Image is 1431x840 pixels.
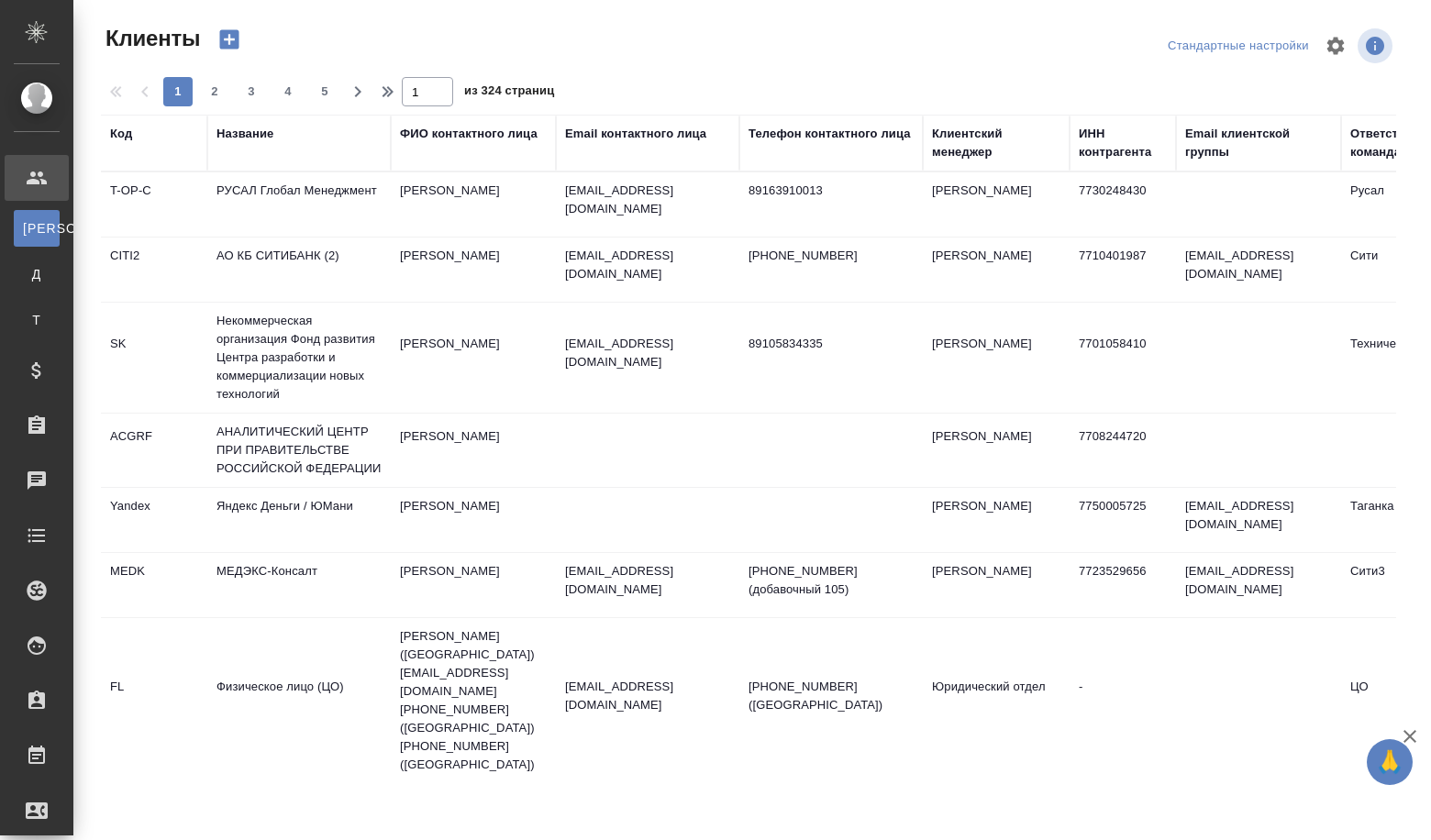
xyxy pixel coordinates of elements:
span: 5 [310,83,339,101]
span: [PERSON_NAME] [23,219,50,238]
p: [EMAIL_ADDRESS][DOMAIN_NAME] [565,562,730,599]
div: ИНН контрагента [1079,125,1167,161]
span: Клиенты [101,24,200,53]
td: MEDK [101,553,207,617]
span: из 324 страниц [464,80,554,106]
td: [EMAIL_ADDRESS][DOMAIN_NAME] [1176,488,1341,552]
p: [EMAIL_ADDRESS][DOMAIN_NAME] [565,182,730,218]
td: FL [101,669,207,733]
span: Д [23,265,50,283]
p: [PHONE_NUMBER] [749,247,914,265]
p: [EMAIL_ADDRESS][DOMAIN_NAME] [565,678,730,714]
div: ФИО контактного лица [400,125,538,143]
a: [PERSON_NAME] [14,210,60,247]
span: Т [23,311,50,329]
td: [PERSON_NAME] [923,238,1070,302]
td: T-OP-C [101,172,207,237]
a: Т [14,302,60,338]
button: 5 [310,77,339,106]
td: МЕДЭКС-Консалт [207,553,391,617]
td: CITI2 [101,238,207,302]
td: 7710401987 [1070,238,1176,302]
td: [PERSON_NAME] [391,326,556,390]
span: 4 [273,83,303,101]
td: Некоммерческая организация Фонд развития Центра разработки и коммерциализации новых технологий [207,303,391,413]
td: - [1070,669,1176,733]
span: Посмотреть информацию [1358,28,1396,63]
div: Название [216,125,273,143]
td: [PERSON_NAME] [391,488,556,552]
div: Код [110,125,132,143]
td: [EMAIL_ADDRESS][DOMAIN_NAME] [1176,553,1341,617]
td: [PERSON_NAME] [923,326,1070,390]
p: 89105834335 [749,335,914,353]
td: ACGRF [101,418,207,482]
button: 4 [273,77,303,106]
a: Д [14,256,60,293]
td: АНАЛИТИЧЕСКИЙ ЦЕНТР ПРИ ПРАВИТЕЛЬСТВЕ РОССИЙСКОЙ ФЕДЕРАЦИИ [207,414,391,487]
p: 89163910013 [749,182,914,200]
p: [EMAIL_ADDRESS][DOMAIN_NAME] [565,247,730,283]
span: 🙏 [1374,743,1405,781]
button: 🙏 [1367,739,1413,785]
td: Яндекс Деньги / ЮМани [207,488,391,552]
td: 7730248430 [1070,172,1176,237]
td: [PERSON_NAME] ([GEOGRAPHIC_DATA]) [EMAIL_ADDRESS][DOMAIN_NAME] [PHONE_NUMBER] ([GEOGRAPHIC_DATA])... [391,618,556,783]
td: [PERSON_NAME] [391,172,556,237]
td: 7701058410 [1070,326,1176,390]
td: Юридический отдел [923,669,1070,733]
td: РУСАЛ Глобал Менеджмент [207,172,391,237]
td: [PERSON_NAME] [391,418,556,482]
span: Настроить таблицу [1314,24,1358,68]
td: АО КБ СИТИБАНК (2) [207,238,391,302]
p: [PHONE_NUMBER] (добавочный 105) [749,562,914,599]
td: [PERSON_NAME] [923,172,1070,237]
p: [EMAIL_ADDRESS][DOMAIN_NAME] [565,335,730,371]
button: 2 [200,77,229,106]
td: [PERSON_NAME] [391,238,556,302]
button: Создать [207,24,251,55]
td: Yandex [101,488,207,552]
td: SK [101,326,207,390]
td: 7750005725 [1070,488,1176,552]
td: [PERSON_NAME] [391,553,556,617]
td: [PERSON_NAME] [923,488,1070,552]
td: Физическое лицо (ЦО) [207,669,391,733]
td: [PERSON_NAME] [923,553,1070,617]
span: 2 [200,83,229,101]
td: [PERSON_NAME] [923,418,1070,482]
span: 3 [237,83,266,101]
button: 3 [237,77,266,106]
p: [PHONE_NUMBER] ([GEOGRAPHIC_DATA]) [749,678,914,714]
td: [EMAIL_ADDRESS][DOMAIN_NAME] [1176,238,1341,302]
div: Email контактного лица [565,125,706,143]
div: Телефон контактного лица [749,125,911,143]
div: split button [1163,32,1314,61]
td: 7723529656 [1070,553,1176,617]
div: Клиентский менеджер [932,125,1060,161]
div: Email клиентской группы [1185,125,1332,161]
td: 7708244720 [1070,418,1176,482]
